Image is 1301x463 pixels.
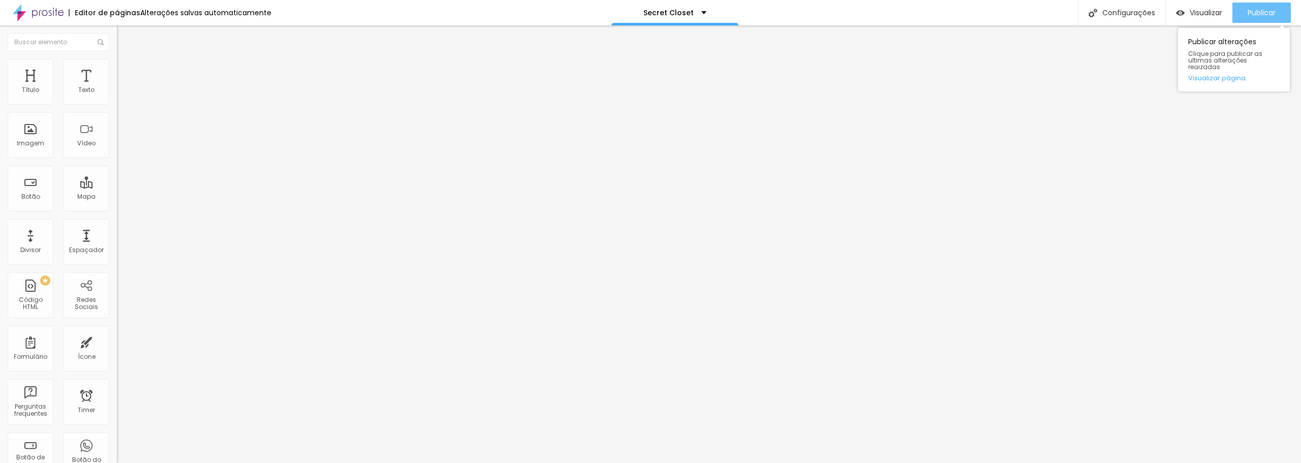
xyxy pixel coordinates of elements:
[8,33,109,51] input: Buscar elemento
[17,140,44,147] div: Imagem
[1166,3,1232,23] button: Visualizar
[66,296,106,311] div: Redes Sociais
[117,25,1301,463] iframe: Editor
[14,353,47,360] div: Formulário
[77,193,96,200] div: Mapa
[77,140,96,147] div: Vídeo
[98,39,104,45] img: Icone
[78,86,95,94] div: Texto
[1248,9,1276,17] span: Publicar
[21,193,40,200] div: Botão
[69,9,140,16] div: Editor de páginas
[20,246,41,254] div: Divisor
[69,246,104,254] div: Espaçador
[1190,9,1222,17] span: Visualizar
[1232,3,1291,23] button: Publicar
[1089,9,1097,17] img: Icone
[643,9,694,16] p: Secret Closet
[1176,9,1185,17] img: view-1.svg
[78,353,96,360] div: Ícone
[1188,75,1280,81] a: Visualizar página
[140,9,271,16] div: Alterações salvas automaticamente
[1178,28,1290,91] div: Publicar alterações
[78,407,95,414] div: Timer
[10,296,50,311] div: Código HTML
[22,86,39,94] div: Título
[1188,50,1280,71] span: Clique para publicar as ultimas alterações reaizadas
[10,403,50,418] div: Perguntas frequentes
